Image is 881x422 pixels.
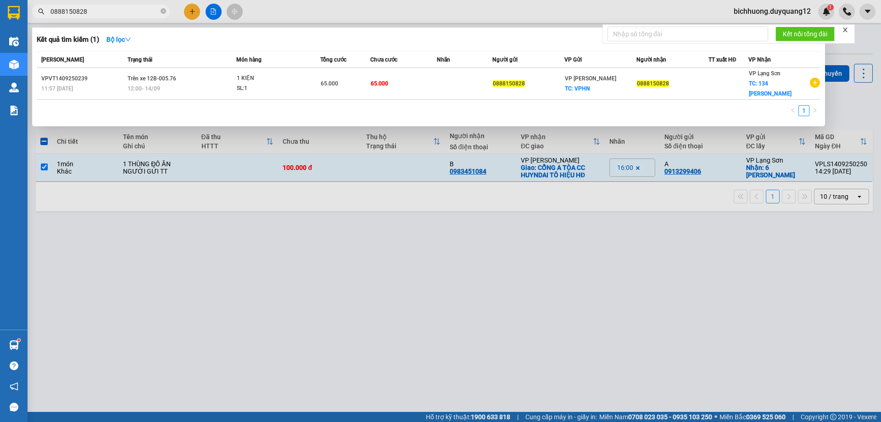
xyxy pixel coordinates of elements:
span: VP Nhận [748,56,771,63]
span: TT xuất HĐ [708,56,736,63]
img: warehouse-icon [9,37,19,46]
span: TC: VPHN [565,85,590,92]
img: warehouse-icon [9,340,19,350]
li: 1 [798,105,809,116]
img: warehouse-icon [9,60,19,69]
span: 12:00 - 14/09 [128,85,160,92]
span: Kết nối tổng đài [783,29,827,39]
span: VP Gửi [564,56,582,63]
div: 1 KIỆN [237,73,306,84]
span: right [812,107,818,113]
img: warehouse-icon [9,83,19,92]
span: VP Lạng Sơn [749,70,781,77]
span: Người nhận [636,56,666,63]
img: solution-icon [9,106,19,115]
button: right [809,105,820,116]
span: VP [PERSON_NAME] [565,75,616,82]
span: question-circle [10,361,18,370]
button: Kết nối tổng đài [775,27,835,41]
sup: 1 [17,339,20,342]
h3: Kết quả tìm kiếm ( 1 ) [37,35,99,45]
div: VPVT1409250239 [41,74,125,84]
span: down [125,36,131,43]
span: close-circle [161,7,166,16]
span: TC: 134 [PERSON_NAME] [749,80,792,97]
input: Nhập số tổng đài [608,27,768,41]
img: logo-vxr [8,6,20,20]
span: 0888150828 [637,80,669,87]
span: 65.000 [321,80,338,87]
span: left [790,107,796,113]
strong: Bộ lọc [106,36,131,43]
div: SL: 1 [237,84,306,94]
span: 0888150828 [493,80,525,87]
span: [PERSON_NAME] [41,56,84,63]
span: Trên xe 12B-005.76 [128,75,176,82]
li: Next Page [809,105,820,116]
span: Tổng cước [320,56,346,63]
span: notification [10,382,18,391]
span: Nhãn [437,56,450,63]
span: Người gửi [492,56,518,63]
span: Trạng thái [128,56,152,63]
span: search [38,8,45,15]
span: Chưa cước [370,56,397,63]
span: close [842,27,848,33]
span: 11:57 [DATE] [41,85,73,92]
input: Tìm tên, số ĐT hoặc mã đơn [50,6,159,17]
span: Món hàng [236,56,262,63]
span: message [10,403,18,411]
span: plus-circle [810,78,820,88]
span: 65.000 [371,80,388,87]
a: 1 [799,106,809,116]
li: Previous Page [787,105,798,116]
button: Bộ lọcdown [99,32,139,47]
button: left [787,105,798,116]
span: close-circle [161,8,166,14]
